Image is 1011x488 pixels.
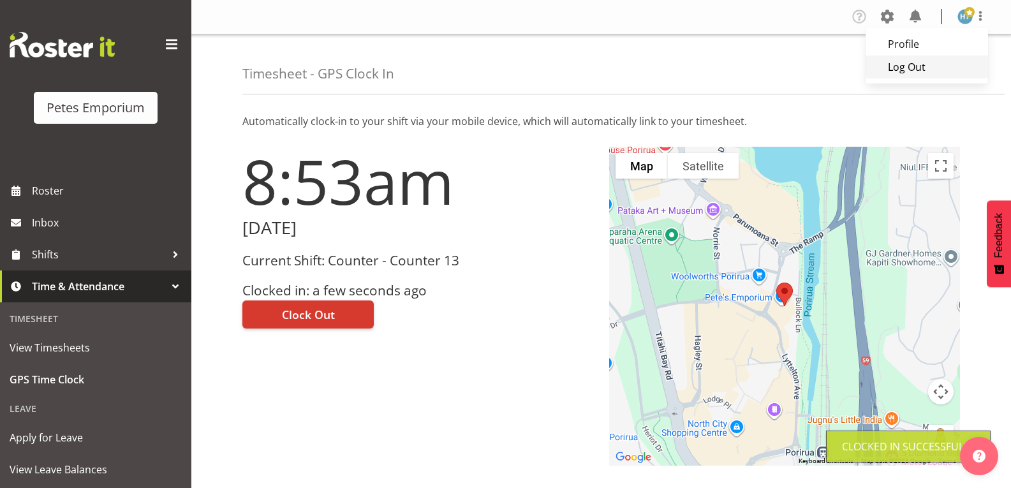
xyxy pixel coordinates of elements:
div: Petes Emporium [47,98,145,117]
img: Google [612,449,654,466]
span: Shifts [32,245,166,264]
span: GPS Time Clock [10,370,182,389]
h2: [DATE] [242,218,594,238]
div: Clocked in Successfully [842,439,975,454]
span: Apply for Leave [10,428,182,447]
button: Keyboard shortcuts [799,457,853,466]
span: Roster [32,181,185,200]
div: Timesheet [3,306,188,332]
button: Drag Pegman onto the map to open Street View [928,425,954,450]
h1: 8:53am [242,147,594,216]
a: View Leave Balances [3,454,188,485]
div: Leave [3,396,188,422]
span: View Leave Balances [10,460,182,479]
p: Automatically clock-in to your shift via your mobile device, which will automatically link to you... [242,114,960,129]
span: View Timesheets [10,338,182,357]
span: Inbox [32,213,185,232]
button: Toggle fullscreen view [928,153,954,179]
h4: Timesheet - GPS Clock In [242,66,394,81]
button: Feedback - Show survey [987,200,1011,287]
button: Clock Out [242,300,374,329]
span: Feedback [993,213,1005,258]
img: Rosterit website logo [10,32,115,57]
a: View Timesheets [3,332,188,364]
button: Map camera controls [928,379,954,404]
span: Time & Attendance [32,277,166,296]
a: GPS Time Clock [3,364,188,396]
a: Open this area in Google Maps (opens a new window) [612,449,654,466]
img: helena-tomlin701.jpg [957,9,973,24]
a: Log Out [866,55,988,78]
h3: Current Shift: Counter - Counter 13 [242,253,594,268]
a: Profile [866,33,988,55]
h3: Clocked in: a few seconds ago [242,283,594,298]
button: Show satellite imagery [668,153,739,179]
a: Apply for Leave [3,422,188,454]
img: help-xxl-2.png [973,450,985,462]
span: Clock Out [282,306,335,323]
button: Show street map [616,153,668,179]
